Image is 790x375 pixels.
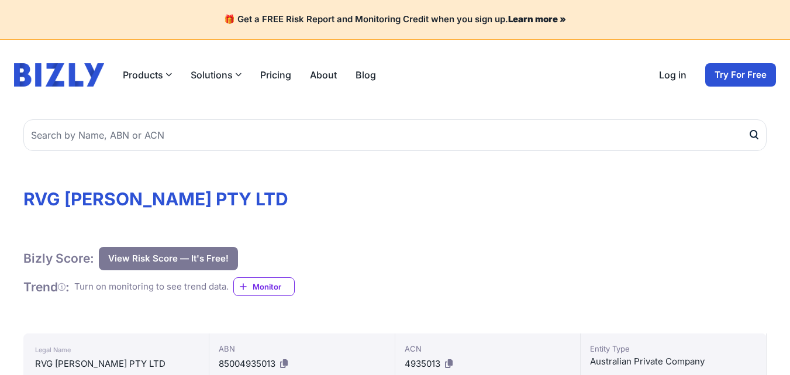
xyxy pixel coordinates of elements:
a: Pricing [260,68,291,82]
div: Legal Name [35,343,197,357]
div: Turn on monitoring to see trend data. [74,280,229,294]
h4: 🎁 Get a FREE Risk Report and Monitoring Credit when you sign up. [14,14,776,25]
div: ACN [405,343,571,355]
h1: RVG [PERSON_NAME] PTY LTD [23,188,767,209]
span: 4935013 [405,358,440,369]
button: Solutions [191,68,242,82]
input: Search by Name, ABN or ACN [23,119,767,151]
a: Try For Free [705,63,776,87]
div: Entity Type [590,343,757,355]
button: View Risk Score — It's Free! [99,247,238,270]
span: Monitor [253,281,294,293]
a: Monitor [233,277,295,296]
div: Australian Private Company [590,355,757,369]
h1: Bizly Score: [23,250,94,266]
button: Products [123,68,172,82]
a: Log in [659,68,686,82]
a: About [310,68,337,82]
a: Blog [356,68,376,82]
div: RVG [PERSON_NAME] PTY LTD [35,357,197,371]
span: 85004935013 [219,358,275,369]
h1: Trend : [23,279,70,295]
div: ABN [219,343,385,355]
a: Learn more » [508,13,566,25]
